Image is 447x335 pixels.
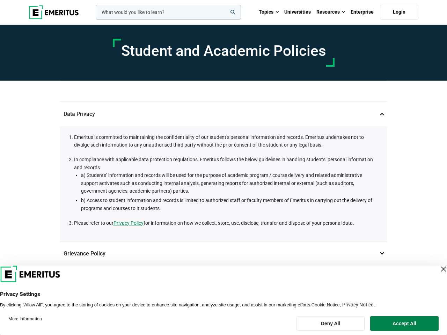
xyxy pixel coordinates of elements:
a: Login [380,5,418,20]
li: Please refer to our for information on how we collect, store, use, disclose, transfer and dispose... [74,219,380,227]
li: In compliance with applicable data protection regulations, Emeritus follows the below guidelines ... [74,156,380,212]
a: Privacy Policy [113,219,144,227]
h1: Student and Academic Policies [121,42,326,60]
li: Emeritus is committed to maintaining the confidentiality of our student’s personal information an... [74,133,380,149]
li: a) Students’ information and records will be used for the purpose of academic program / course de... [81,171,380,195]
p: Data Privacy [60,102,387,126]
input: woocommerce-product-search-field-0 [96,5,241,20]
li: b) Access to student information and records is limited to authorized staff or faculty members of... [81,196,380,212]
p: Grievance Policy [60,241,387,266]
